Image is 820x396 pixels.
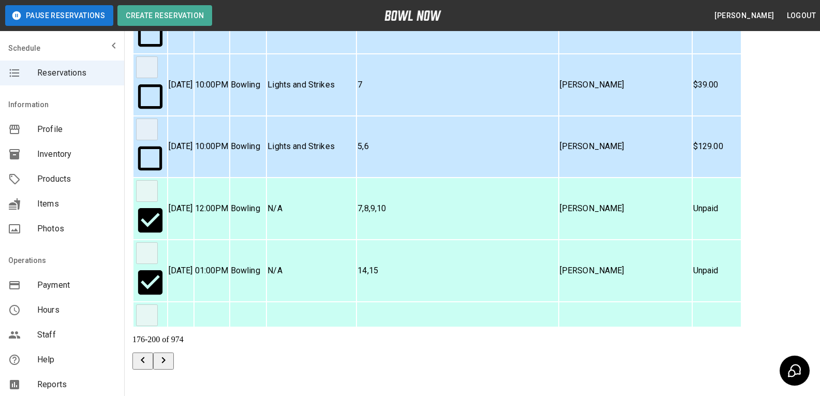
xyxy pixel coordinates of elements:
[710,6,778,25] button: [PERSON_NAME]
[693,265,740,277] p: Unpaid
[37,304,116,316] span: Hours
[267,202,355,215] p: N/A
[267,79,355,91] p: Lights and Strikes
[117,5,212,26] button: Create Reservation
[195,202,229,215] p: 12:00PM
[37,279,116,291] span: Payment
[37,354,116,366] span: Help
[783,6,820,25] button: Logout
[231,79,266,91] p: Bowling
[37,67,116,79] span: Reservations
[693,202,740,215] p: Unpaid
[560,202,691,215] p: [PERSON_NAME]
[267,140,355,153] p: Lights and Strikes
[693,79,740,91] p: $39.00
[357,265,557,277] p: 14,15
[195,79,229,91] p: 10:00PM
[357,202,557,215] p: 7,8,9,10
[37,223,116,235] span: Photos
[132,335,812,344] p: 176-200 of 974
[267,265,355,277] p: N/A
[231,140,266,153] p: Bowling
[560,79,691,91] p: [PERSON_NAME]
[132,353,153,370] button: Go to previous page
[169,202,193,215] p: [DATE]
[169,140,193,153] p: [DATE]
[37,148,116,160] span: Inventory
[37,198,116,210] span: Items
[231,265,266,277] p: Bowling
[169,79,193,91] p: [DATE]
[560,265,691,277] p: [PERSON_NAME]
[195,265,229,277] p: 01:00PM
[195,140,229,153] p: 10:00PM
[357,79,557,91] p: 7
[169,265,193,277] p: [DATE]
[357,140,557,153] p: 5,6
[384,10,441,21] img: logo
[37,173,116,185] span: Products
[231,202,266,215] p: Bowling
[37,329,116,341] span: Staff
[5,5,113,26] button: Pause Reservations
[153,353,174,370] button: Go to next page
[693,140,740,153] p: $129.00
[560,140,691,153] p: [PERSON_NAME]
[37,378,116,391] span: Reports
[37,123,116,136] span: Profile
